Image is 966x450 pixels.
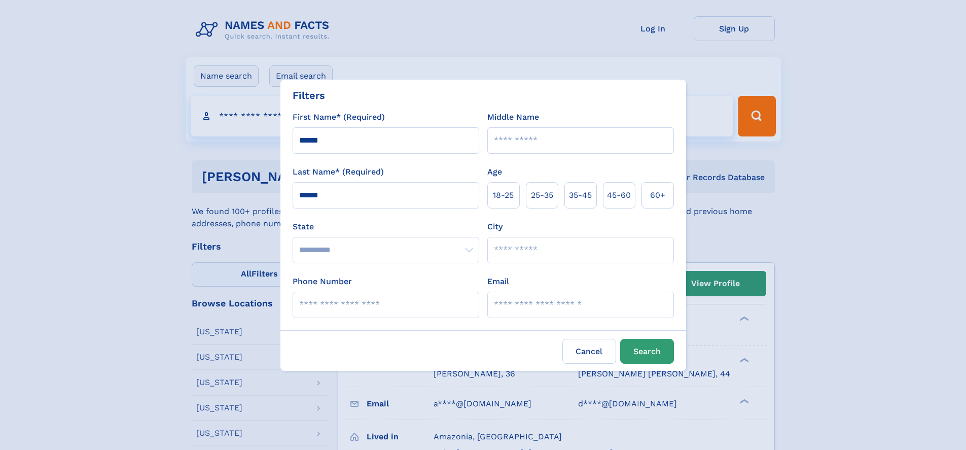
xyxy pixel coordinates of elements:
span: 35‑45 [569,189,592,201]
button: Search [620,339,674,364]
span: 60+ [650,189,665,201]
label: Email [487,275,509,288]
label: Phone Number [293,275,352,288]
div: Filters [293,88,325,103]
label: State [293,221,479,233]
label: City [487,221,503,233]
span: 18‑25 [493,189,514,201]
label: Last Name* (Required) [293,166,384,178]
span: 25‑35 [531,189,553,201]
label: First Name* (Required) [293,111,385,123]
label: Age [487,166,502,178]
label: Cancel [562,339,616,364]
label: Middle Name [487,111,539,123]
span: 45‑60 [607,189,631,201]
